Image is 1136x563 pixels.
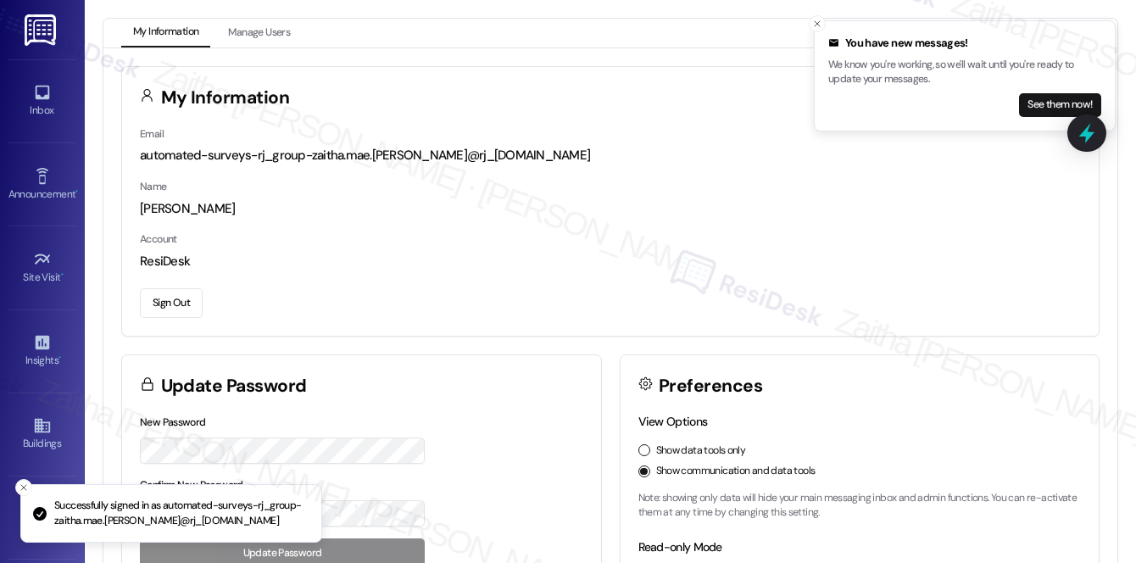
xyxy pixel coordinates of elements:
div: ResiDesk [140,253,1081,270]
span: • [58,352,61,364]
a: Leads [8,495,76,541]
img: ResiDesk Logo [25,14,59,46]
h3: Update Password [161,377,307,395]
label: Account [140,232,177,246]
label: Name [140,180,167,193]
button: My Information [121,19,210,47]
label: Show data tools only [656,443,746,459]
p: Successfully signed in as automated-surveys-rj_group-zaitha.mae.[PERSON_NAME]@rj_[DOMAIN_NAME] [54,499,308,528]
a: Inbox [8,78,76,124]
div: [PERSON_NAME] [140,200,1081,218]
button: Close toast [15,479,32,496]
p: Note: showing only data will hide your main messaging inbox and admin functions. You can re-activ... [638,491,1082,521]
label: New Password [140,415,206,429]
h3: My Information [161,89,290,107]
h3: Preferences [659,377,762,395]
a: Buildings [8,411,76,457]
span: • [61,269,64,281]
label: Email [140,127,164,141]
button: Manage Users [216,19,302,47]
div: automated-surveys-rj_group-zaitha.mae.[PERSON_NAME]@rj_[DOMAIN_NAME] [140,147,1081,164]
span: • [75,186,78,198]
button: Close toast [809,15,826,32]
label: View Options [638,414,708,429]
a: Site Visit • [8,245,76,291]
button: See them now! [1019,93,1101,117]
p: We know you're working, so we'll wait until you're ready to update your messages. [828,58,1101,87]
button: Sign Out [140,288,203,318]
label: Read-only Mode [638,539,722,555]
a: Insights • [8,328,76,374]
label: Show communication and data tools [656,464,816,479]
div: You have new messages! [828,35,1101,52]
